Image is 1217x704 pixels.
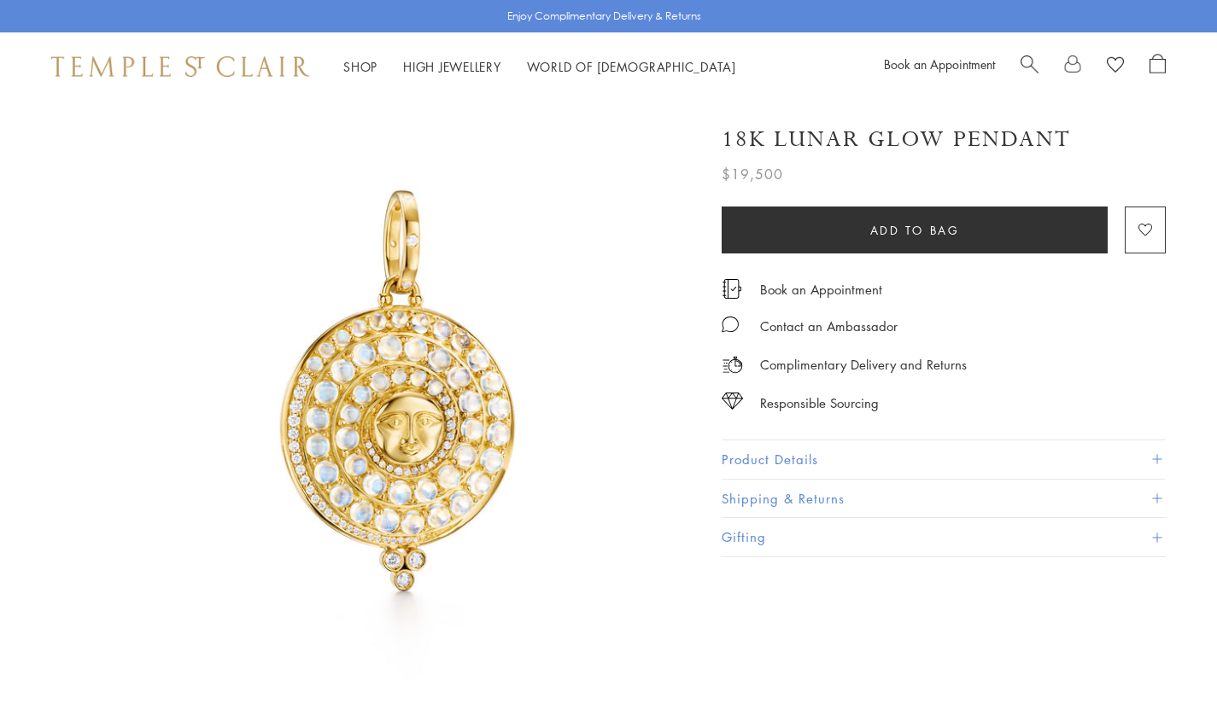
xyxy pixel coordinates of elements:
a: ShopShop [343,58,377,75]
a: World of [DEMOGRAPHIC_DATA]World of [DEMOGRAPHIC_DATA] [527,58,736,75]
button: Product Details [722,440,1166,479]
img: icon_appointment.svg [722,279,742,299]
span: Add to bag [870,221,960,240]
img: icon_sourcing.svg [722,393,743,410]
span: $19,500 [722,163,783,185]
p: Enjoy Complimentary Delivery & Returns [507,8,701,25]
button: Add to bag [722,207,1108,253]
img: MessageIcon-01_2.svg [722,316,739,333]
p: Complimentary Delivery and Returns [760,354,967,375]
img: icon_delivery.svg [722,354,743,375]
div: Responsible Sourcing [760,393,879,414]
a: Search [1021,54,1039,79]
a: Book an Appointment [760,280,882,299]
a: View Wishlist [1107,54,1124,79]
a: High JewelleryHigh Jewellery [403,58,501,75]
img: Temple St. Clair [51,56,309,77]
div: Contact an Ambassador [760,316,898,337]
img: 18K Lunar Glow Pendant [111,101,696,685]
button: Shipping & Returns [722,480,1166,518]
a: Open Shopping Bag [1150,54,1166,79]
nav: Main navigation [343,56,736,78]
button: Gifting [722,518,1166,556]
a: Book an Appointment [884,55,995,73]
h1: 18K Lunar Glow Pendant [722,125,1071,154]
